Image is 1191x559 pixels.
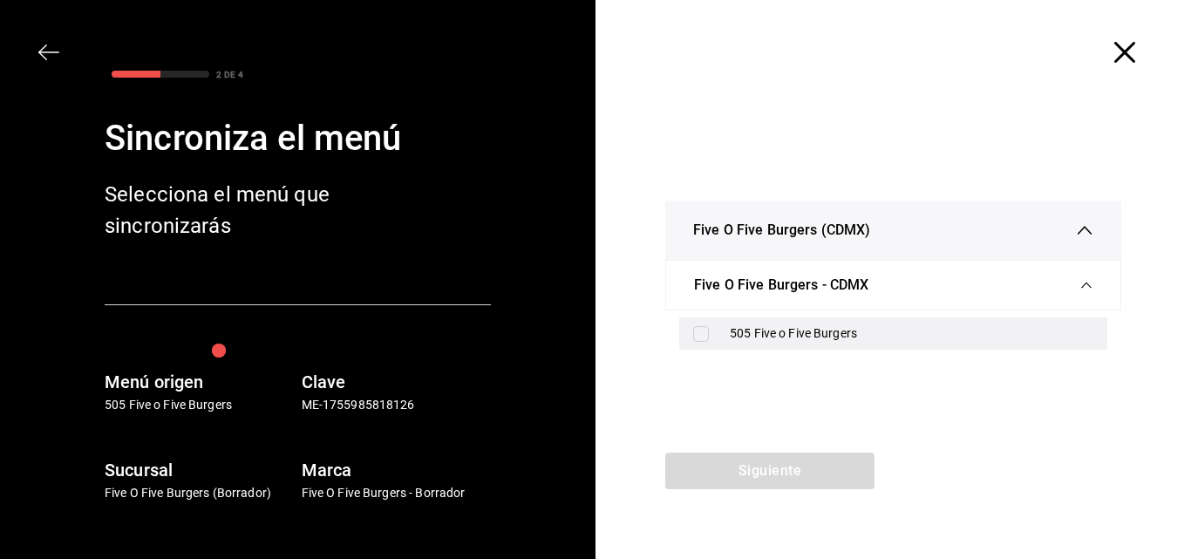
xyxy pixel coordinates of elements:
[105,112,491,165] div: Sincroniza el menú
[105,368,295,396] h6: Menú origen
[730,324,1093,343] div: 505 Five o Five Burgers
[302,396,492,414] p: ME-1755985818126
[693,220,870,241] span: Five O Five Burgers (CDMX)
[302,368,492,396] h6: Clave
[105,179,384,242] div: Selecciona el menú que sincronizarás
[105,484,295,502] p: Five O Five Burgers (Borrador)
[216,68,243,81] div: 2 DE 4
[302,484,492,502] p: Five O Five Burgers - Borrador
[302,456,492,484] h6: Marca
[694,275,868,296] span: Five O Five Burgers - CDMX
[105,396,295,414] p: 505 Five o Five Burgers
[105,456,295,484] h6: Sucursal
